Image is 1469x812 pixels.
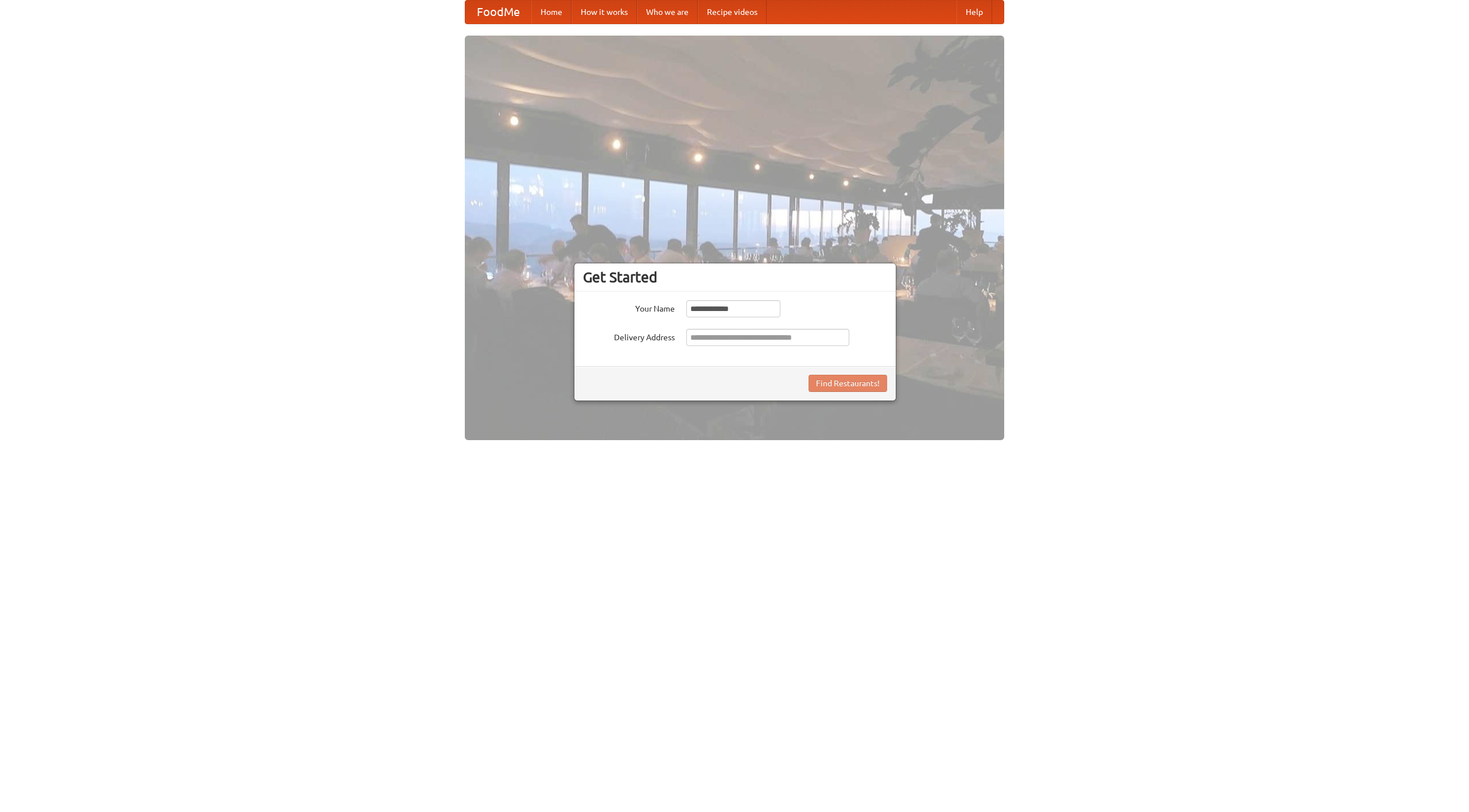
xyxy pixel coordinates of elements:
label: Your Name [583,300,675,314]
h3: Get Started [583,269,887,286]
a: FoodMe [465,1,531,24]
a: How it works [572,1,637,24]
a: Help [957,1,992,24]
label: Delivery Address [583,329,675,343]
a: Recipe videos [698,1,767,24]
button: Find Restaurants! [809,375,887,392]
a: Home [531,1,572,24]
a: Who we are [637,1,698,24]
